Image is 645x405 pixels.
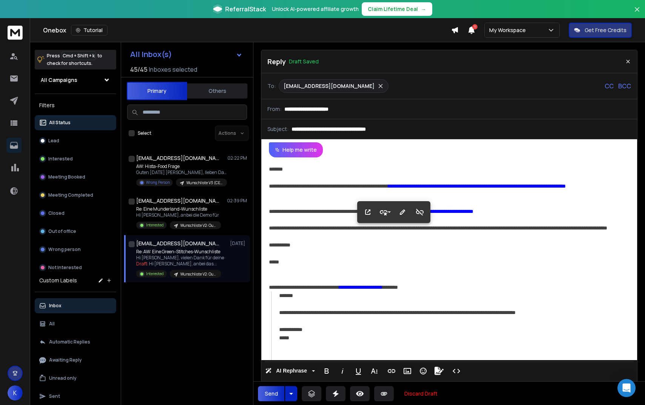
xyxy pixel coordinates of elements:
[35,389,116,404] button: Sent
[35,100,116,111] h3: Filters
[489,26,529,34] p: My Workspace
[180,271,217,277] p: Wunschliste V2: Outreach
[124,47,249,62] button: All Inbox(s)
[258,386,284,401] button: Send
[35,72,116,88] button: All Campaigns
[47,52,102,67] p: Press to check for shortcuts.
[472,24,478,29] span: 1
[335,363,350,379] button: Italic (⌘I)
[269,142,323,157] button: Help me write
[146,180,170,185] p: Wrong Person
[35,115,116,130] button: All Status
[149,65,197,74] h3: Inboxes selected
[48,265,82,271] p: Not Interested
[136,255,224,261] p: Hi [PERSON_NAME], vielen Dank für deine
[267,125,289,133] p: Subject:
[35,242,116,257] button: Wrong person
[225,5,266,14] span: ReferralStack
[136,206,221,212] p: Re: Eine Munderland-Wunschliste
[35,298,116,313] button: Inbox
[180,223,217,228] p: Wunschliste V2: Outreach
[48,246,81,253] p: Wrong person
[136,212,221,218] p: Hi [PERSON_NAME], anbei die Demo für
[35,224,116,239] button: Out of office
[48,138,59,144] p: Lead
[449,363,464,379] button: Code View
[130,65,147,74] span: 45 / 45
[48,228,76,234] p: Out of office
[617,379,636,397] div: Open Intercom Messenger
[39,277,77,284] h3: Custom Labels
[395,205,410,220] button: Edit Link
[49,303,61,309] p: Inbox
[367,363,381,379] button: More Text
[49,375,77,381] p: Unread only
[618,82,631,91] p: BCC
[49,393,60,399] p: Sent
[432,363,446,379] button: Signature
[49,321,55,327] p: All
[416,363,430,379] button: Emoticons
[186,180,223,186] p: Wunschliste V3 (CEO) Warmup
[136,240,219,247] h1: [EMAIL_ADDRESS][DOMAIN_NAME]
[49,120,71,126] p: All Status
[146,222,164,228] p: Interested
[413,205,427,220] button: Unlink
[136,260,148,267] span: Draft:
[35,260,116,275] button: Not Interested
[267,82,276,90] p: To:
[136,169,227,176] p: Guten [DATE] [PERSON_NAME], lieben Dank
[272,5,359,13] p: Unlock AI-powered affiliate growth
[149,260,217,267] span: Hi [PERSON_NAME], anbei das ...
[227,155,247,161] p: 02:22 PM
[136,163,227,169] p: AW: Hista-Food Frage
[138,130,151,136] label: Select
[35,316,116,331] button: All
[421,5,426,13] span: →
[48,156,73,162] p: Interested
[35,169,116,185] button: Meeting Booked
[400,363,415,379] button: Insert Image (⌘P)
[35,133,116,148] button: Lead
[289,58,319,65] p: Draft Saved
[378,205,392,220] button: Style
[267,105,281,113] p: From:
[35,188,116,203] button: Meeting Completed
[146,271,164,277] p: Interested
[8,385,23,400] button: K
[35,334,116,350] button: Automatic Replies
[569,23,632,38] button: Get Free Credits
[264,363,316,379] button: AI Rephrase
[136,154,219,162] h1: [EMAIL_ADDRESS][DOMAIN_NAME]
[585,26,627,34] p: Get Free Credits
[48,210,64,216] p: Closed
[319,363,334,379] button: Bold (⌘B)
[351,363,365,379] button: Underline (⌘U)
[227,198,247,204] p: 02:39 PM
[187,83,247,99] button: Others
[267,56,286,67] p: Reply
[35,371,116,386] button: Unread only
[632,5,642,23] button: Close banner
[49,339,90,345] p: Automatic Replies
[61,51,96,60] span: Cmd + Shift + k
[362,2,432,16] button: Claim Lifetime Deal→
[284,82,375,90] p: [EMAIL_ADDRESS][DOMAIN_NAME]
[41,76,77,84] h1: All Campaigns
[605,82,614,91] p: CC
[136,249,224,255] p: Re: AW: Eine Green-Stitches-Wunschliste
[127,82,187,100] button: Primary
[43,25,451,35] div: Onebox
[136,197,219,205] h1: [EMAIL_ADDRESS][DOMAIN_NAME]
[49,357,82,363] p: Awaiting Reply
[361,205,375,220] button: Open Link
[275,368,309,374] span: AI Rephrase
[48,174,85,180] p: Meeting Booked
[230,240,247,246] p: [DATE]
[71,25,107,35] button: Tutorial
[35,151,116,166] button: Interested
[48,192,93,198] p: Meeting Completed
[130,51,172,58] h1: All Inbox(s)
